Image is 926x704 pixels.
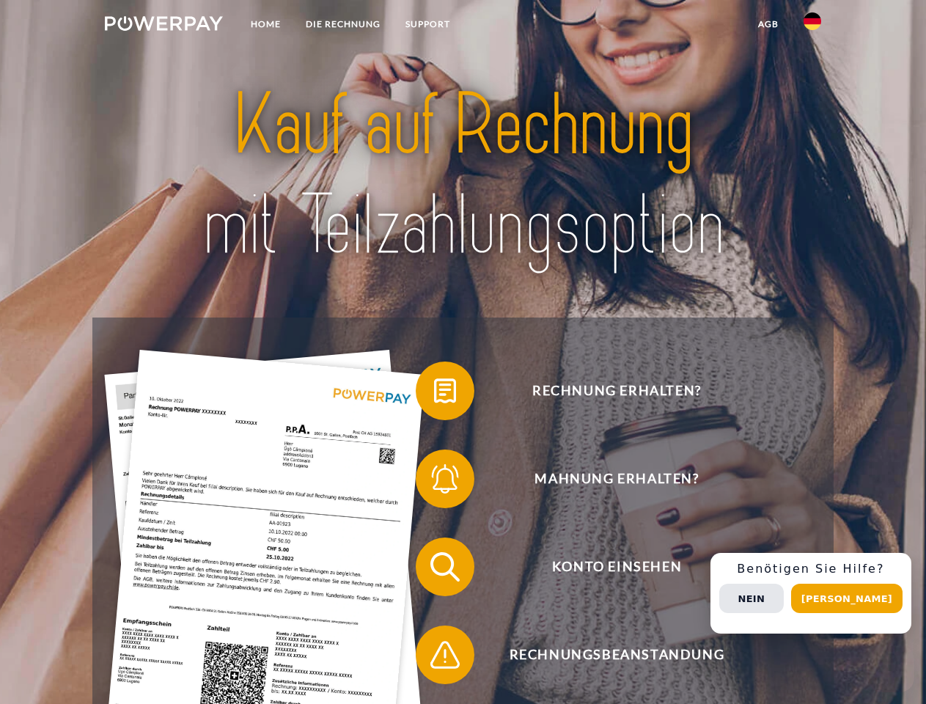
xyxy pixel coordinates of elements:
button: [PERSON_NAME] [791,584,903,613]
img: logo-powerpay-white.svg [105,16,223,31]
img: qb_bill.svg [427,373,463,409]
span: Rechnung erhalten? [437,362,796,420]
span: Rechnungsbeanstandung [437,626,796,684]
span: Konto einsehen [437,538,796,596]
a: Home [238,11,293,37]
button: Rechnungsbeanstandung [416,626,797,684]
iframe: Button to launch messaging window [867,645,914,692]
a: DIE RECHNUNG [293,11,393,37]
button: Konto einsehen [416,538,797,596]
a: SUPPORT [393,11,463,37]
h3: Benötigen Sie Hilfe? [719,562,903,576]
img: qb_warning.svg [427,637,463,673]
img: de [804,12,821,30]
img: title-powerpay_de.svg [140,70,786,281]
div: Schnellhilfe [710,553,911,634]
button: Mahnung erhalten? [416,450,797,508]
button: Rechnung erhalten? [416,362,797,420]
img: qb_bell.svg [427,461,463,497]
button: Nein [719,584,784,613]
span: Mahnung erhalten? [437,450,796,508]
img: qb_search.svg [427,549,463,585]
a: agb [746,11,791,37]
